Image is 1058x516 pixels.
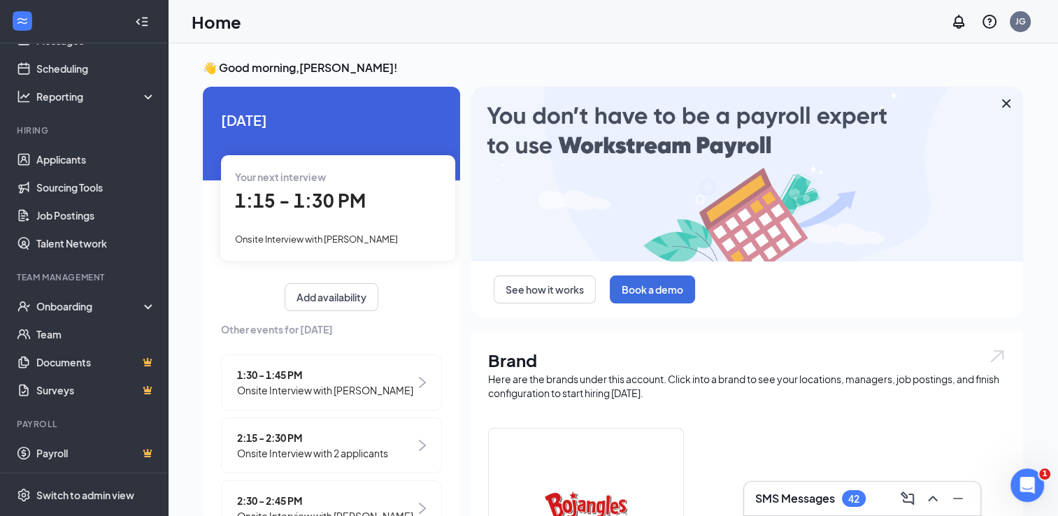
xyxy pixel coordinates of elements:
[237,430,388,445] span: 2:15 - 2:30 PM
[17,299,31,313] svg: UserCheck
[17,271,153,283] div: Team Management
[36,320,156,348] a: Team
[488,372,1006,400] div: Here are the brands under this account. Click into a brand to see your locations, managers, job p...
[285,283,378,311] button: Add availability
[237,382,413,398] span: Onsite Interview with [PERSON_NAME]
[1015,15,1026,27] div: JG
[848,493,859,505] div: 42
[237,367,413,382] span: 1:30 - 1:45 PM
[17,89,31,103] svg: Analysis
[981,13,998,30] svg: QuestionInfo
[192,10,241,34] h1: Home
[36,145,156,173] a: Applicants
[237,445,388,461] span: Onsite Interview with 2 applicants
[15,14,29,28] svg: WorkstreamLogo
[755,491,835,506] h3: SMS Messages
[17,488,31,502] svg: Settings
[17,418,153,430] div: Payroll
[235,171,326,183] span: Your next interview
[947,487,969,510] button: Minimize
[36,89,157,103] div: Reporting
[950,13,967,30] svg: Notifications
[922,487,944,510] button: ChevronUp
[36,376,156,404] a: SurveysCrown
[899,490,916,507] svg: ComposeMessage
[36,299,144,313] div: Onboarding
[36,201,156,229] a: Job Postings
[135,15,149,29] svg: Collapse
[36,229,156,257] a: Talent Network
[1039,468,1050,480] span: 1
[36,488,134,502] div: Switch to admin view
[488,348,1006,372] h1: Brand
[221,322,442,337] span: Other events for [DATE]
[610,275,695,303] button: Book a demo
[924,490,941,507] svg: ChevronUp
[235,234,398,245] span: Onsite Interview with [PERSON_NAME]
[896,487,919,510] button: ComposeMessage
[471,87,1023,261] img: payroll-large.gif
[237,493,413,508] span: 2:30 - 2:45 PM
[950,490,966,507] svg: Minimize
[36,348,156,376] a: DocumentsCrown
[36,173,156,201] a: Sourcing Tools
[494,275,596,303] button: See how it works
[36,439,156,467] a: PayrollCrown
[36,55,156,83] a: Scheduling
[988,348,1006,364] img: open.6027fd2a22e1237b5b06.svg
[235,189,366,212] span: 1:15 - 1:30 PM
[998,95,1015,112] svg: Cross
[221,109,442,131] span: [DATE]
[1010,468,1044,502] iframe: Intercom live chat
[17,124,153,136] div: Hiring
[203,60,1023,76] h3: 👋 Good morning, [PERSON_NAME] !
